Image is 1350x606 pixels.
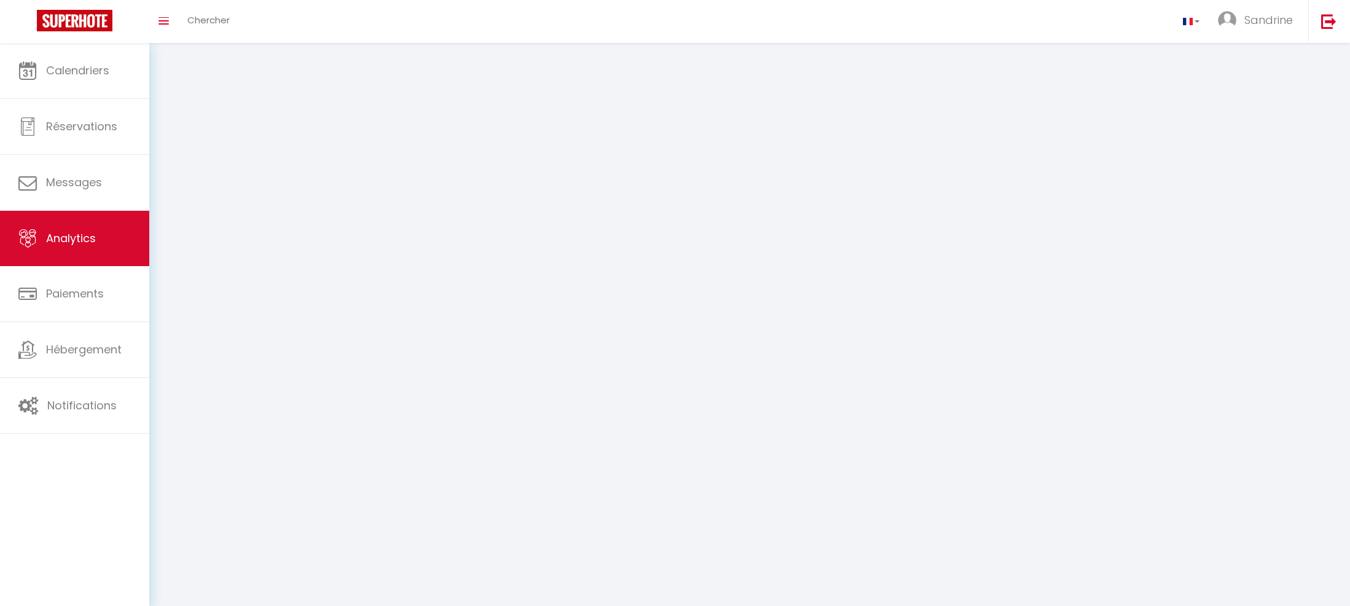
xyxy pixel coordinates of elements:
[46,230,96,246] span: Analytics
[47,398,117,413] span: Notifications
[1321,14,1336,29] img: logout
[37,10,112,31] img: Super Booking
[46,342,122,357] span: Hébergement
[1244,12,1293,28] span: Sandrine
[46,175,102,190] span: Messages
[46,119,117,134] span: Réservations
[1218,11,1236,30] img: ...
[46,286,104,301] span: Paiements
[46,63,109,78] span: Calendriers
[10,5,47,42] button: Ouvrir le widget de chat LiveChat
[187,14,230,26] span: Chercher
